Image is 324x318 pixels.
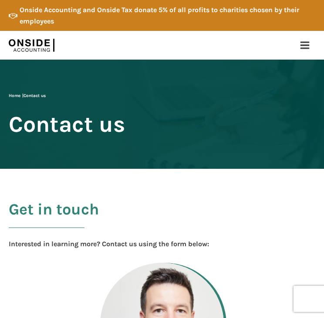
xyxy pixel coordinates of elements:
[24,93,46,98] span: Contact us
[9,238,209,250] div: Interested in learning more? Contact us using the form below:
[9,112,125,136] span: Contact us
[9,93,46,98] span: |
[9,201,99,238] h2: Get in touch
[9,34,54,56] img: Onside Accounting
[9,93,20,98] a: Home
[20,4,315,27] div: Onside Accounting and Onside Tax donate 5% of all profits to charities chosen by their employees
